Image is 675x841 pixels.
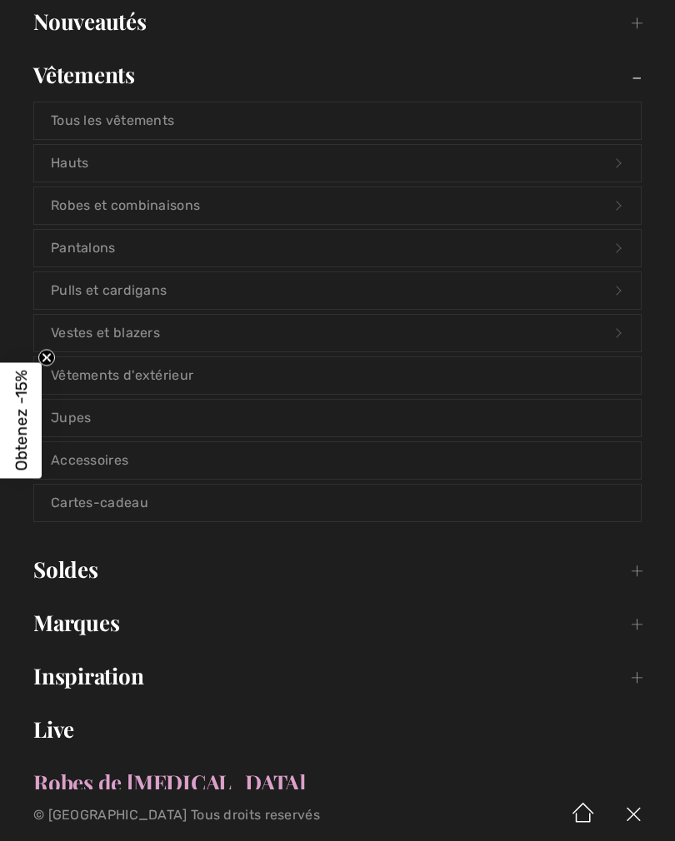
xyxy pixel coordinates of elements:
[34,230,641,266] a: Pantalons
[34,187,641,224] a: Robes et combinaisons
[39,12,73,27] span: Chat
[34,315,641,351] a: Vestes et blazers
[12,371,31,471] span: Obtenez -15%
[17,711,658,748] a: Live
[17,658,658,694] a: Inspiration
[33,809,398,821] p: © [GEOGRAPHIC_DATA] Tous droits reservés
[38,350,55,366] button: Close teaser
[34,400,641,436] a: Jupes
[17,551,658,588] a: Soldes
[558,789,608,841] img: Accueil
[17,605,658,641] a: Marques
[17,3,658,40] a: Nouveautés
[17,764,658,801] a: Robes de [MEDICAL_DATA]
[34,357,641,394] a: Vêtements d'extérieur
[34,145,641,182] a: Hauts
[34,102,641,139] a: Tous les vêtements
[34,485,641,521] a: Cartes-cadeau
[34,442,641,479] a: Accessoires
[608,789,658,841] img: X
[34,272,641,309] a: Pulls et cardigans
[17,57,658,93] a: Vêtements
